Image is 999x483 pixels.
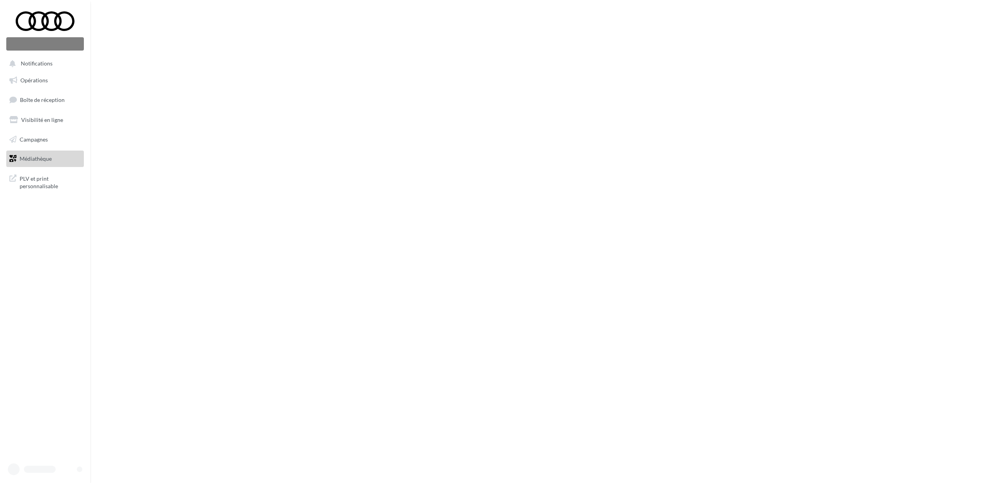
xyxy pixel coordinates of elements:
a: Médiathèque [5,151,85,167]
span: PLV et print personnalisable [20,173,81,190]
span: Médiathèque [20,155,52,162]
a: Boîte de réception [5,91,85,108]
div: Nouvelle campagne [6,37,84,51]
a: Campagnes [5,131,85,148]
span: Notifications [21,60,53,67]
a: Opérations [5,72,85,89]
span: Campagnes [20,136,48,142]
span: Opérations [20,77,48,84]
a: PLV et print personnalisable [5,170,85,193]
span: Visibilité en ligne [21,116,63,123]
a: Visibilité en ligne [5,112,85,128]
span: Boîte de réception [20,96,65,103]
